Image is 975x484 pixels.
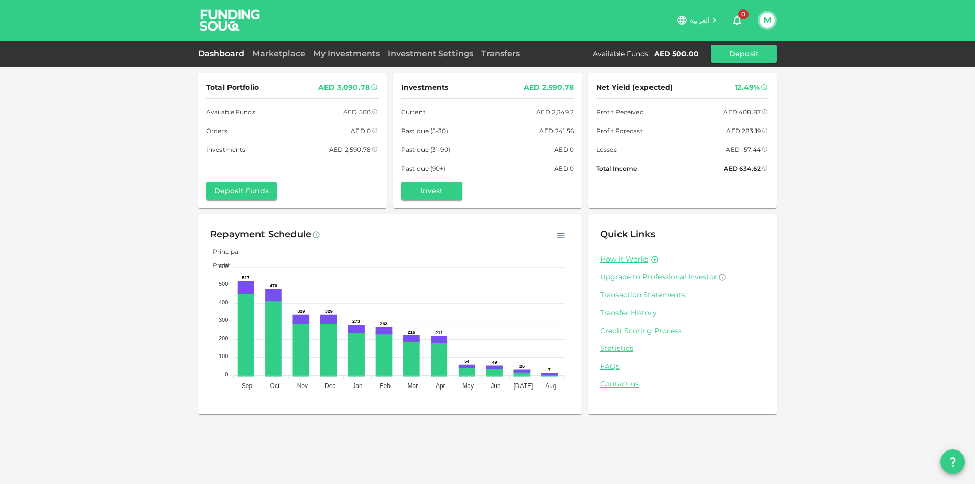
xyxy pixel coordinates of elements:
button: 0 [727,10,747,30]
span: العربية [690,16,710,25]
span: Losses [596,144,617,155]
tspan: 200 [219,335,228,341]
span: 0 [738,9,749,19]
tspan: May [462,382,474,390]
span: Past due (31-90) [401,144,450,155]
tspan: Jan [352,382,362,390]
a: Transaction Statements [600,290,765,300]
a: Transfer History [600,308,765,318]
span: Investments [206,144,245,155]
div: AED 2,590.78 [524,81,574,94]
div: AED 0 [554,163,574,174]
span: Upgrade to Professional Investor [600,272,717,281]
tspan: 400 [219,299,228,305]
tspan: 300 [219,317,228,323]
span: Available Funds [206,107,255,117]
div: AED 241.56 [539,125,574,136]
button: Invest [401,182,462,200]
a: Transfers [477,49,524,58]
a: My Investments [309,49,384,58]
div: Available Funds : [593,49,650,59]
div: AED 500.00 [654,49,699,59]
div: AED 3,090.78 [318,81,370,94]
button: Deposit [711,45,777,63]
tspan: [DATE] [514,382,533,390]
div: AED -57.44 [726,144,761,155]
span: Current [401,107,426,117]
span: Past due (90+) [401,163,446,174]
span: Quick Links [600,229,655,240]
div: AED 634.62 [724,163,761,174]
button: question [940,449,965,474]
a: Upgrade to Professional Investor [600,272,765,282]
span: Total Income [596,163,637,174]
tspan: Jun [491,382,500,390]
tspan: 0 [225,371,228,377]
tspan: 600 [219,263,228,269]
tspan: Sep [242,382,253,390]
tspan: Feb [380,382,391,390]
tspan: Dec [324,382,335,390]
a: Statistics [600,344,765,353]
div: AED 283.19 [726,125,761,136]
div: AED 2,349.2 [536,107,574,117]
span: Net Yield (expected) [596,81,673,94]
div: AED 500 [343,107,371,117]
a: Marketplace [248,49,309,58]
span: Profit Received [596,107,644,117]
span: Total Portfolio [206,81,259,94]
span: Profit Forecast [596,125,643,136]
a: FAQs [600,362,765,371]
button: M [760,13,775,28]
div: AED 408.87 [723,107,761,117]
div: AED 0 [554,144,574,155]
a: Credit Scoring Process [600,326,765,336]
div: AED 2,590.78 [329,144,371,155]
button: Deposit Funds [206,182,277,200]
div: AED 0 [351,125,371,136]
a: How it Works [600,254,648,264]
tspan: Apr [436,382,445,390]
div: Repayment Schedule [210,227,311,243]
div: 12.49% [735,81,760,94]
a: Dashboard [198,49,248,58]
tspan: Nov [297,382,308,390]
span: Profit [205,261,230,269]
tspan: 500 [219,281,228,287]
tspan: 100 [219,353,228,359]
span: Orders [206,125,227,136]
span: Past due (5-30) [401,125,448,136]
tspan: Aug [545,382,556,390]
tspan: Mar [408,382,418,390]
span: Investments [401,81,448,94]
a: Contact us [600,379,765,389]
span: Principal [205,248,240,255]
a: Investment Settings [384,49,477,58]
tspan: Oct [270,382,280,390]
